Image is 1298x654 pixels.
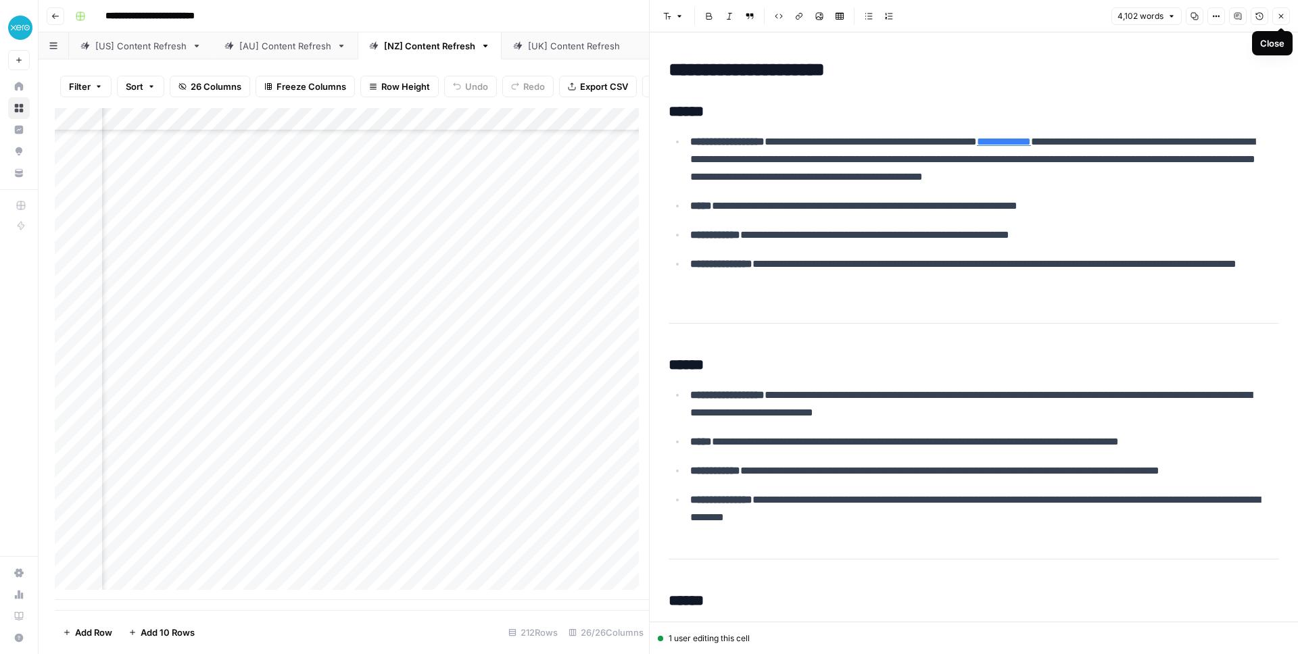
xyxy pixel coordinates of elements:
[465,80,488,93] span: Undo
[277,80,346,93] span: Freeze Columns
[55,622,120,643] button: Add Row
[213,32,358,59] a: [AU] Content Refresh
[126,80,143,93] span: Sort
[69,32,213,59] a: [US] Content Refresh
[120,622,203,643] button: Add 10 Rows
[191,80,241,93] span: 26 Columns
[8,76,30,97] a: Home
[8,16,32,40] img: XeroOps Logo
[8,97,30,119] a: Browse
[502,76,554,97] button: Redo
[8,562,30,584] a: Settings
[8,627,30,649] button: Help + Support
[502,32,725,59] a: [[GEOGRAPHIC_DATA]] Content Refresh
[95,39,187,53] div: [US] Content Refresh
[8,162,30,184] a: Your Data
[117,76,164,97] button: Sort
[8,119,30,141] a: Insights
[503,622,563,643] div: 212 Rows
[8,605,30,627] a: Learning Hub
[523,80,545,93] span: Redo
[381,80,430,93] span: Row Height
[60,76,112,97] button: Filter
[1260,36,1284,50] div: Close
[358,32,502,59] a: [NZ] Content Refresh
[1111,7,1182,25] button: 4,102 words
[75,626,112,639] span: Add Row
[384,39,475,53] div: [NZ] Content Refresh
[559,76,637,97] button: Export CSV
[563,622,649,643] div: 26/26 Columns
[580,80,628,93] span: Export CSV
[444,76,497,97] button: Undo
[8,11,30,45] button: Workspace: XeroOps
[658,632,1290,645] div: 1 user editing this cell
[528,39,698,53] div: [[GEOGRAPHIC_DATA]] Content Refresh
[8,584,30,605] a: Usage
[360,76,439,97] button: Row Height
[1117,10,1163,22] span: 4,102 words
[256,76,355,97] button: Freeze Columns
[239,39,331,53] div: [AU] Content Refresh
[8,141,30,162] a: Opportunities
[141,626,195,639] span: Add 10 Rows
[170,76,250,97] button: 26 Columns
[69,80,91,93] span: Filter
